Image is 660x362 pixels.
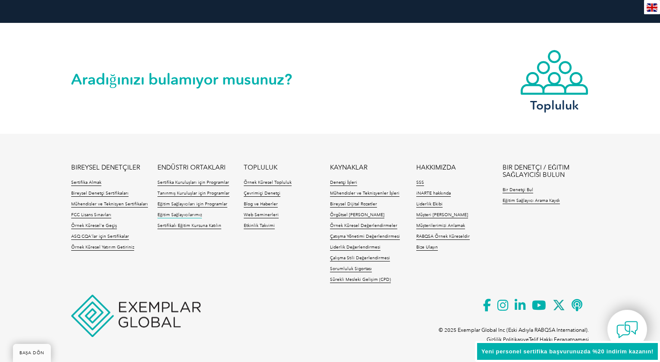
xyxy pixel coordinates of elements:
[71,234,129,240] a: ASQ CQA'lar için Sertifikalar
[244,223,275,229] a: Etkinlik Takvimi
[13,344,51,362] a: BAŞA DÖN
[330,212,384,218] a: Örgütsel [PERSON_NAME]
[71,201,148,208] a: Mühendisler ve Teknisyen Sertifikaları
[157,191,229,197] a: Tanınmış Kuruluşlar için Programlar
[416,164,456,171] a: HAKKIMIZDA
[520,49,589,96] img: icon-community.webp
[330,266,372,272] a: Sorumluluk Sigortası
[330,255,390,261] a: Çalışma Stili Değerlendirmesi
[330,180,357,186] a: Denetçi İşleri
[416,180,424,186] a: SSS
[647,3,657,12] img: tr
[330,245,380,251] a: Liderlik Değerlendirmesi
[71,245,134,251] a: Örnek Küresel Yatırım Getiriniz
[71,191,129,197] a: Bireysel Denetçi Sertifikaları
[487,337,523,343] a: Gizlilik Politikası
[157,180,229,186] a: Sertifika Kuruluşları için Programlar
[481,348,654,355] span: Yeni personel sertifika başvurunuzda %20 indirim kazanın!
[616,319,638,340] img: contact-chat.png
[330,164,368,171] a: KAYNAKLAR
[330,201,377,208] a: Bireysel Dijital Rozetler
[157,223,221,229] a: Sertifikalı Eğitim Kursuna Katılın
[244,201,278,208] a: Blog ve Haberler
[71,72,330,86] h2: Aradığınızı bulamıyor musunuz?
[244,212,279,218] a: Web Seminerleri
[416,234,470,240] a: RABQSA Örnek Küreseldir
[416,201,443,208] a: Liderlik Ekibi
[71,295,201,337] img: Örnek Küresel
[487,335,589,344] p: ve
[330,234,400,240] a: Çatışma Yönetimi Değerlendirmesi
[529,337,589,343] a: Telif Hakkı Feragatnamesi
[71,212,111,218] a: FCC Lisans Sınavları
[439,325,589,335] p: © 2025 Exemplar Global Inc (Eski Adıyla RABQSA International).
[244,164,277,171] a: TOPLULUK
[503,187,533,193] a: Bir Denetçi Bul
[503,164,589,179] a: BIR DENETÇI / EĞITIM SAĞLAYICISI BULUN
[330,191,399,197] a: Mühendisler ve Teknisyenler İşleri
[416,191,451,197] a: iNARTE hakkında
[157,212,202,218] a: Eğitim Sağlayıcılarımız
[503,198,560,204] a: Eğitim Sağlayıcı Arama Kaydı
[416,212,468,218] a: Müşteri [PERSON_NAME]
[244,180,292,186] a: Örnek Küresel Topluluk
[71,180,101,186] a: Sertifika Almak
[71,164,140,171] a: BIREYSEL DENETÇILER
[330,223,397,229] a: Örnek Küresel Değerlendirmeler
[157,164,226,171] a: ENDÜSTRI ORTAKLARI
[416,223,465,229] a: Müşterilerimizi Anlamak
[520,49,589,111] a: Topluluk
[71,223,117,229] a: Örnek Küresel'e Geçiş
[244,191,280,197] a: Çevrimiçi Denetçi
[416,245,438,251] a: Bize Ulaşın
[520,100,589,111] h3: Topluluk
[330,277,391,283] a: Sürekli Mesleki Gelişim (CPD)
[157,201,227,208] a: Eğitim Sağlayıcıları için Programlar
